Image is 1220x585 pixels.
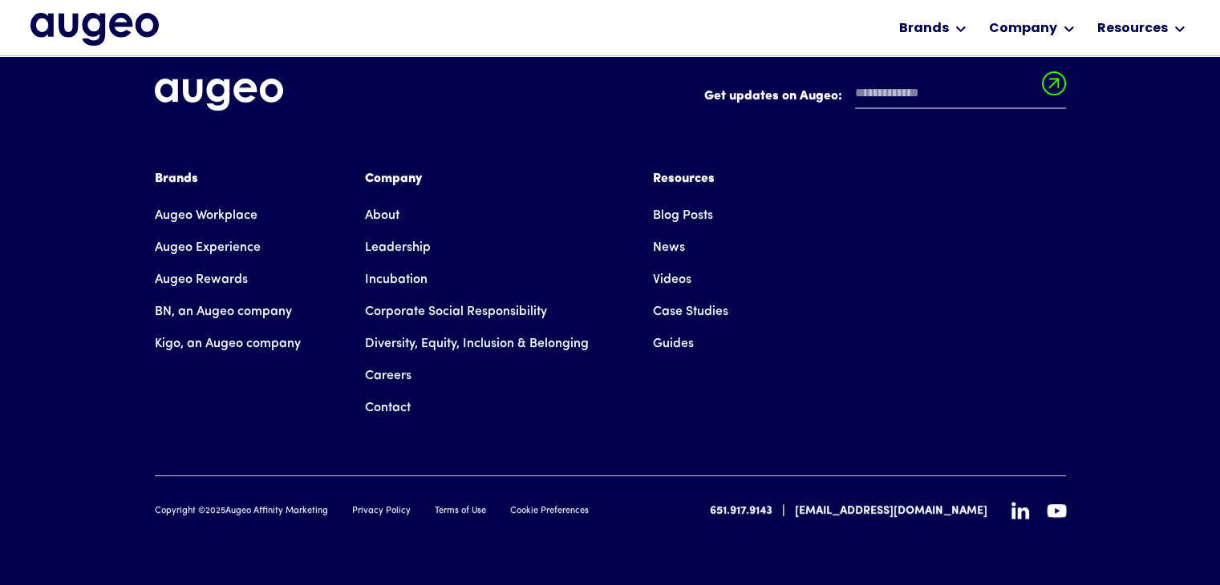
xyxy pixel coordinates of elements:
div: Brands [899,19,949,38]
a: Augeo Workplace [155,200,257,232]
img: Augeo's full logo in white. [155,79,283,111]
a: Videos [653,264,691,296]
div: Brands [155,169,301,188]
a: Guides [653,328,694,360]
div: Company [365,169,589,188]
a: Augeo Experience [155,232,261,264]
a: Incubation [365,264,428,296]
a: home [30,13,159,45]
a: Cookie Preferences [510,505,589,518]
a: Blog Posts [653,200,713,232]
a: About [365,200,399,232]
a: Careers [365,360,411,392]
a: Kigo, an Augeo company [155,328,301,360]
input: Submit [1042,71,1066,105]
a: 651.917.9143 [710,502,772,519]
a: Diversity, Equity, Inclusion & Belonging [365,328,589,360]
a: Contact [365,392,411,424]
a: News [653,232,685,264]
a: Privacy Policy [352,505,411,518]
label: Get updates on Augeo: [704,87,842,106]
img: Augeo's full logo in midnight blue. [30,13,159,45]
a: [EMAIL_ADDRESS][DOMAIN_NAME] [795,502,987,519]
div: Resources [1097,19,1168,38]
span: 2025 [205,506,225,515]
a: BN, an Augeo company [155,296,292,328]
a: Augeo Rewards [155,264,248,296]
a: Case Studies [653,296,728,328]
div: Company [989,19,1057,38]
a: Leadership [365,232,431,264]
div: Copyright © Augeo Affinity Marketing [155,505,328,518]
a: Corporate Social Responsibility [365,296,547,328]
a: Terms of Use [435,505,486,518]
form: Email Form [704,79,1066,117]
div: Resources [653,169,728,188]
div: | [782,502,785,521]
